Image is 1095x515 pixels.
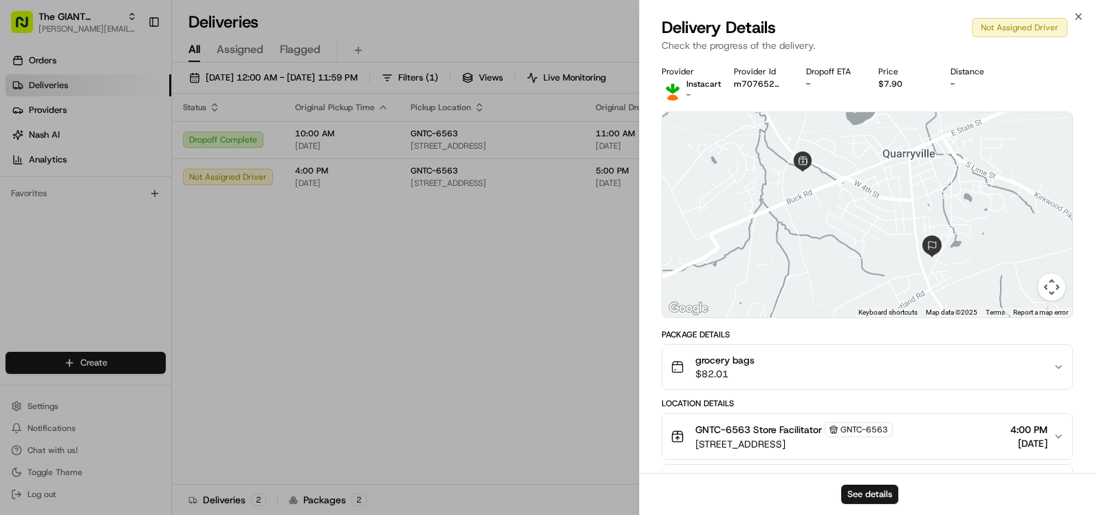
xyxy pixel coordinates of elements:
span: GNTC-6563 Store Facilitator [695,423,822,437]
div: - [806,78,856,90]
span: Pylon [137,233,166,244]
span: Map data ©2025 [926,308,977,316]
img: Google [666,299,711,317]
p: Check the progress of the delivery. [662,39,1073,52]
span: Delivery Details [662,17,776,39]
div: 📗 [14,201,25,212]
a: 📗Knowledge Base [8,194,111,219]
button: grocery bags$82.01 [662,345,1072,389]
a: Open this area in Google Maps (opens a new window) [666,299,711,317]
button: Keyboard shortcuts [858,308,918,317]
span: API Documentation [130,200,221,213]
p: Welcome 👋 [14,55,250,77]
span: 4:00 PM [1010,423,1048,437]
button: Map camera controls [1038,273,1065,301]
div: Location Details [662,398,1073,409]
span: $82.01 [695,367,755,381]
img: Nash [14,14,41,41]
span: GNTC-6563 [841,424,888,435]
div: Dropoff ETA [806,66,856,77]
div: Start new chat [47,132,226,145]
a: Report a map error [1013,308,1068,316]
img: 1736555255976-a54dd68f-1ca7-489b-9aae-adbdc363a1c4 [14,132,39,156]
span: [DATE] [1010,437,1048,450]
input: Clear [36,89,227,103]
span: [STREET_ADDRESS] [695,437,893,451]
div: Distance [951,66,1001,77]
a: Powered byPylon [97,233,166,244]
button: m707652846 [734,78,784,90]
span: - [686,90,691,101]
div: Price [878,66,929,77]
span: Knowledge Base [28,200,105,213]
div: - [951,78,1001,90]
button: Start new chat [234,136,250,152]
a: Terms [986,308,1005,316]
div: Provider Id [734,66,784,77]
div: $7.90 [878,78,929,90]
div: Provider [662,66,712,77]
img: profile_instacart_ahold_partner.png [662,78,684,101]
a: 💻API Documentation [111,194,226,219]
button: See details [841,485,898,504]
span: Instacart [686,78,721,90]
span: grocery bags [695,353,755,367]
button: GNTC-6563 Store FacilitatorGNTC-6563[STREET_ADDRESS]4:00 PM[DATE] [662,414,1072,459]
div: Package Details [662,329,1073,340]
div: 💻 [116,201,127,212]
div: We're available if you need us! [47,145,174,156]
